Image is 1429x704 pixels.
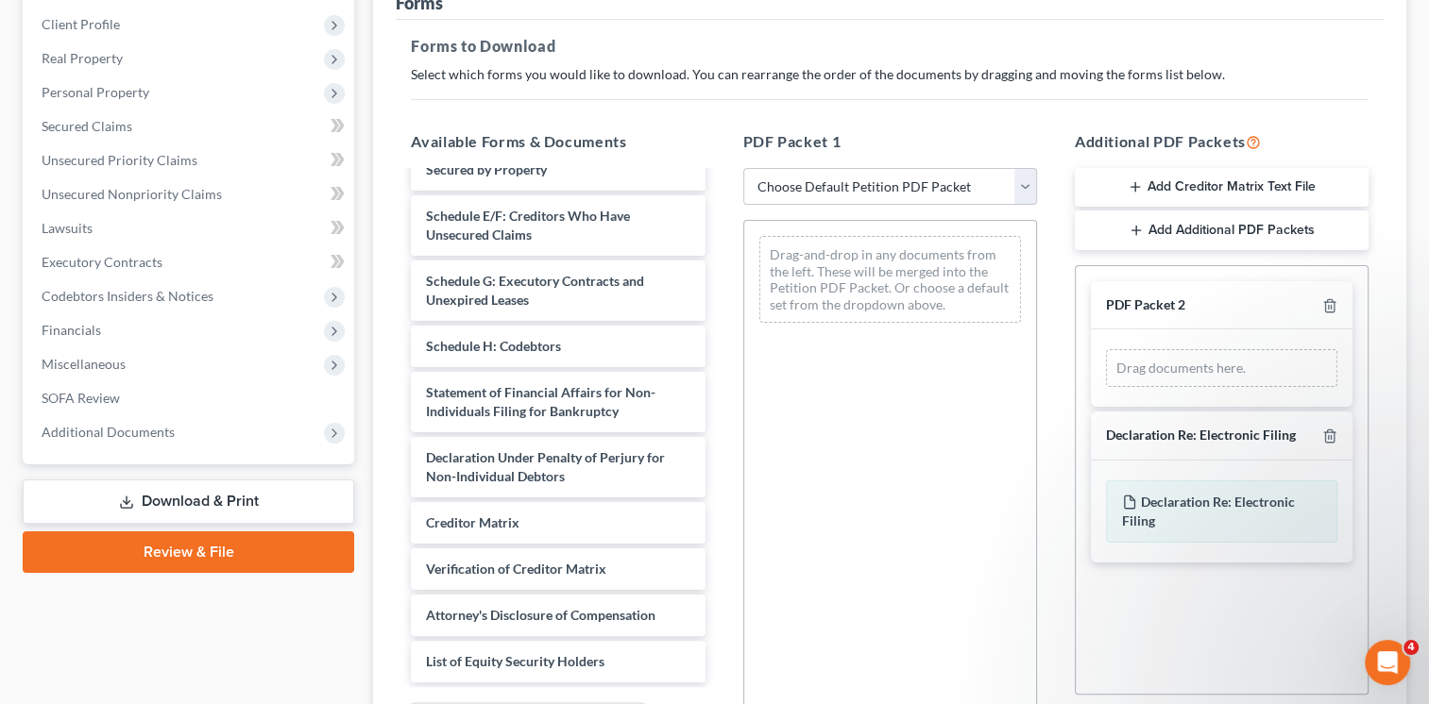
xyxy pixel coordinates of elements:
[26,177,354,211] a: Unsecured Nonpriority Claims
[1106,296,1185,314] div: PDF Packet 2
[426,338,561,354] span: Schedule H: Codebtors
[426,208,630,243] span: Schedule E/F: Creditors Who Have Unsecured Claims
[42,254,162,270] span: Executory Contracts
[42,390,120,406] span: SOFA Review
[411,35,1369,58] h5: Forms to Download
[42,152,197,168] span: Unsecured Priority Claims
[23,479,354,524] a: Download & Print
[42,288,213,304] span: Codebtors Insiders & Notices
[1075,210,1369,250] button: Add Additional PDF Packets
[411,65,1369,84] p: Select which forms you would like to download. You can rearrange the order of the documents by dr...
[42,356,126,372] span: Miscellaneous
[42,84,149,100] span: Personal Property
[42,16,120,32] span: Client Profile
[42,118,132,134] span: Secured Claims
[1403,640,1419,655] span: 4
[26,381,354,415] a: SOFA Review
[26,245,354,279] a: Executory Contracts
[426,561,606,577] span: Verification of Creditor Matrix
[426,514,519,530] span: Creditor Matrix
[42,424,175,440] span: Additional Documents
[42,186,222,202] span: Unsecured Nonpriority Claims
[1365,640,1410,685] iframe: Intercom live chat
[42,220,93,236] span: Lawsuits
[426,273,644,308] span: Schedule G: Executory Contracts and Unexpired Leases
[26,211,354,245] a: Lawsuits
[426,607,655,623] span: Attorney's Disclosure of Compensation
[1106,349,1337,387] div: Drag documents here.
[1075,168,1369,208] button: Add Creditor Matrix Text File
[1122,494,1295,528] span: Declaration Re: Electronic Filing
[42,50,123,66] span: Real Property
[1106,427,1296,444] div: Declaration Re: Electronic Filing
[426,142,662,177] span: Schedule D: Creditors Who Have Claims Secured by Property
[759,236,1021,323] div: Drag-and-drop in any documents from the left. These will be merged into the Petition PDF Packet. ...
[411,130,705,153] h5: Available Forms & Documents
[26,109,354,143] a: Secured Claims
[426,449,665,484] span: Declaration Under Penalty of Perjury for Non-Individual Debtors
[23,531,354,573] a: Review & File
[1075,130,1369,153] h5: Additional PDF Packets
[426,653,604,669] span: List of Equity Security Holders
[26,143,354,177] a: Unsecured Priority Claims
[743,130,1037,153] h5: PDF Packet 1
[426,384,655,419] span: Statement of Financial Affairs for Non-Individuals Filing for Bankruptcy
[42,322,101,338] span: Financials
